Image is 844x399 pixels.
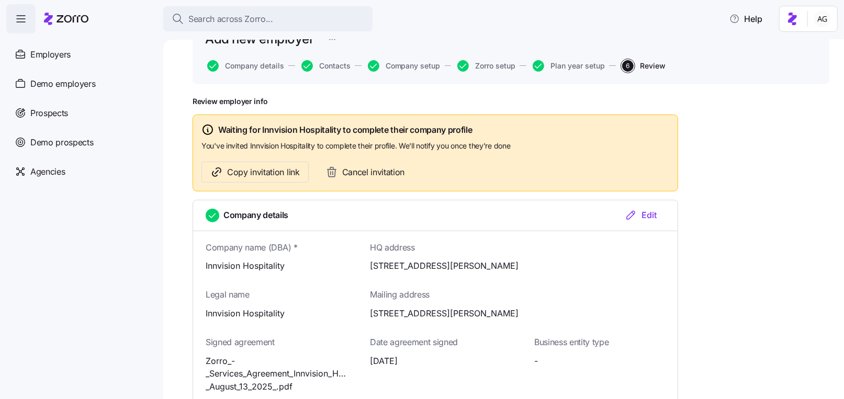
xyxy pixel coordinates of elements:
span: Innvision Hospitality [206,259,349,272]
a: Employers [6,40,155,69]
button: Edit [616,209,665,221]
span: Date agreement signed [370,336,458,349]
span: Innvision Hospitality [206,307,349,320]
a: Plan year setup [531,60,605,72]
button: Cancel invitation [317,163,413,182]
a: 6Review [620,60,666,72]
span: [STREET_ADDRESS][PERSON_NAME] [370,259,678,272]
span: Contacts [319,62,351,70]
span: HQ address [370,241,415,254]
span: [STREET_ADDRESS][PERSON_NAME] [370,307,678,320]
img: 5fc55c57e0610270ad857448bea2f2d5 [814,10,831,27]
button: Zorro setup [457,60,515,72]
span: 6 [622,60,634,72]
div: Edit [625,209,657,221]
button: Plan year setup [533,60,605,72]
span: - [534,355,678,368]
a: Demo employers [6,69,155,98]
span: Legal name [206,288,250,301]
button: Contacts [301,60,351,72]
a: Company setup [366,60,441,72]
span: Company details [223,209,288,222]
span: Demo employers [30,77,96,90]
span: Company name (DBA) * [206,241,298,254]
span: You've invited Innvision Hospitality to complete their profile. We'll notify you once they're done [201,141,669,151]
span: Search across Zorro... [188,13,273,26]
span: [DATE] [370,355,513,368]
span: Business entity type [534,336,609,349]
a: Prospects [6,98,155,128]
a: Zorro setup [455,60,515,72]
a: Agencies [6,157,155,186]
span: Mailing address [370,288,430,301]
span: Prospects [30,107,68,120]
span: Agencies [30,165,65,178]
a: Contacts [299,60,351,72]
span: Copy invitation link [227,166,300,179]
span: Waiting for Innvision Hospitality to complete their company profile [218,123,472,136]
span: Review [640,62,666,70]
button: 6Review [622,60,666,72]
button: Help [721,8,771,29]
a: Demo prospects [6,128,155,157]
span: Zorro setup [475,62,515,70]
h1: Review employer info [193,97,678,106]
span: Cancel invitation [342,166,405,179]
span: Company setup [386,62,441,70]
span: Zorro_-_Services_Agreement_Innvision_Hospitality_-_August_13_2025_.pdf [206,355,349,393]
span: Demo prospects [30,136,94,149]
button: Company setup [368,60,441,72]
span: Employers [30,48,71,61]
span: Plan year setup [550,62,605,70]
a: Company details [205,60,284,72]
button: Company details [207,60,284,72]
span: Signed agreement [206,336,275,349]
button: Copy invitation link [201,162,309,183]
span: Help [729,13,762,25]
button: Search across Zorro... [163,6,373,31]
span: Company details [225,62,284,70]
